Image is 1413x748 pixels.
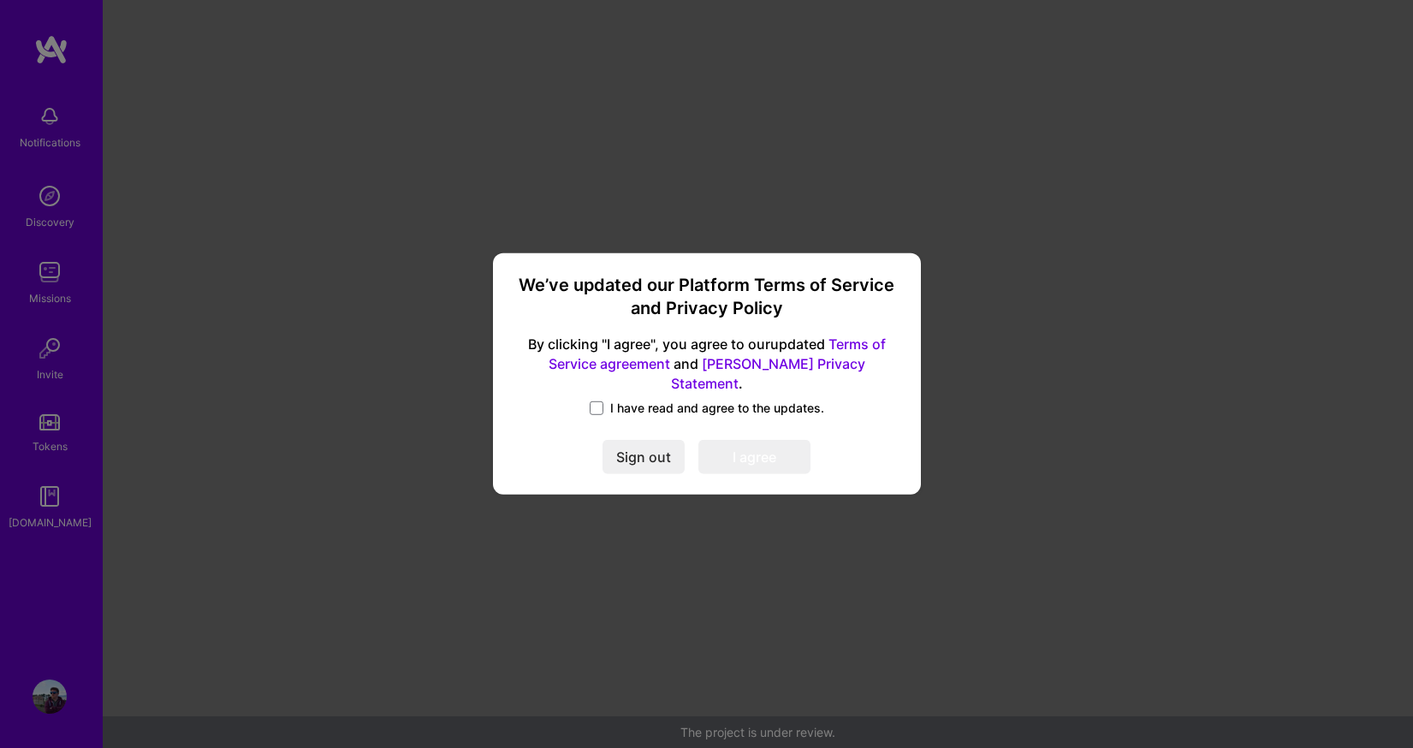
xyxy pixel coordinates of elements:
[514,335,900,394] span: By clicking "I agree", you agree to our updated and .
[698,440,810,474] button: I agree
[671,354,865,391] a: [PERSON_NAME] Privacy Statement
[514,274,900,321] h3: We’ve updated our Platform Terms of Service and Privacy Policy
[603,440,685,474] button: Sign out
[610,400,824,417] span: I have read and agree to the updates.
[549,335,886,372] a: Terms of Service agreement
